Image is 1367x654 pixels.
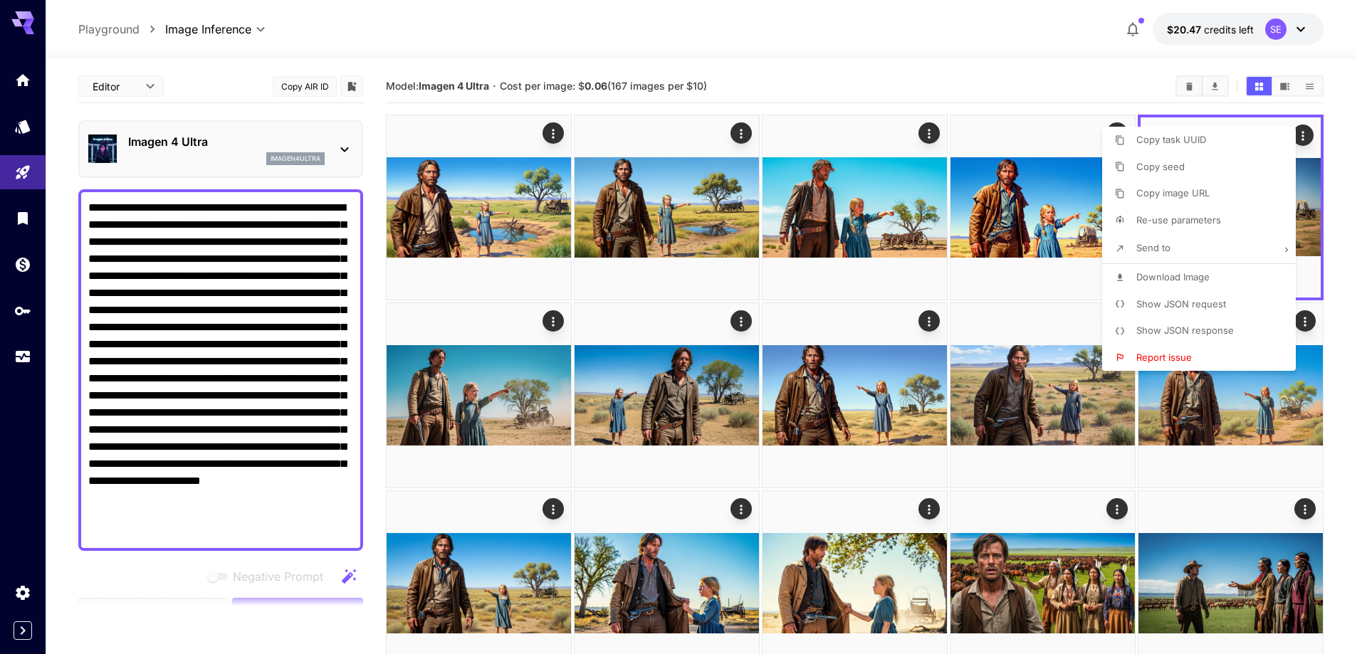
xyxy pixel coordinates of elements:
span: Send to [1136,242,1170,253]
span: Download Image [1136,271,1210,283]
span: Report issue [1136,352,1192,363]
span: Show JSON request [1136,298,1226,310]
span: Copy task UUID [1136,134,1206,145]
span: Re-use parameters [1136,214,1221,226]
span: Copy seed [1136,161,1185,172]
span: Show JSON response [1136,325,1234,336]
span: Copy image URL [1136,187,1210,199]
